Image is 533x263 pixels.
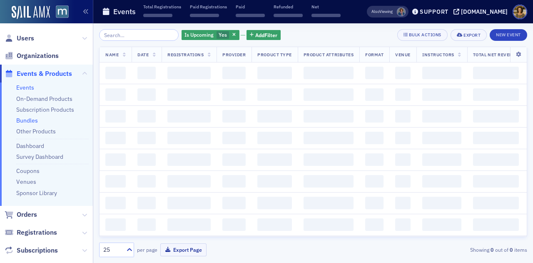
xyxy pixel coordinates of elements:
[473,175,519,188] span: ‌
[365,175,384,188] span: ‌
[16,167,40,175] a: Coupons
[222,110,246,123] span: ‌
[16,178,36,185] a: Venues
[397,8,406,16] span: Chris Dougherty
[5,69,72,78] a: Events & Products
[461,8,508,15] div: [DOMAIN_NAME]
[395,197,411,209] span: ‌
[473,110,519,123] span: ‌
[137,67,156,79] span: ‌
[422,153,461,166] span: ‌
[247,30,281,40] button: AddFilter
[105,110,126,123] span: ‌
[409,33,441,37] div: Bulk Actions
[5,246,58,255] a: Subscriptions
[274,14,303,17] span: ‌
[16,128,56,135] a: Other Products
[137,52,149,58] span: Date
[137,110,156,123] span: ‌
[422,88,461,101] span: ‌
[371,9,379,14] div: Also
[304,153,354,166] span: ‌
[304,218,354,231] span: ‌
[390,246,527,253] div: Showing out of items
[395,88,411,101] span: ‌
[137,246,157,253] label: per page
[395,132,411,144] span: ‌
[257,218,291,231] span: ‌
[257,175,291,188] span: ‌
[16,117,38,124] a: Bundles
[365,153,384,166] span: ‌
[219,31,227,38] span: Yes
[311,14,341,17] span: ‌
[304,175,354,188] span: ‌
[274,4,303,10] p: Refunded
[16,142,44,150] a: Dashboard
[167,110,211,123] span: ‌
[463,33,481,38] div: Export
[489,246,495,253] strong: 0
[167,175,211,188] span: ‌
[137,175,156,188] span: ‌
[236,14,265,17] span: ‌
[17,51,59,60] span: Organizations
[137,197,156,209] span: ‌
[422,67,461,79] span: ‌
[473,67,519,79] span: ‌
[473,88,519,101] span: ‌
[257,153,291,166] span: ‌
[167,132,211,144] span: ‌
[56,5,69,18] img: SailAMX
[167,52,204,58] span: Registrations
[395,218,411,231] span: ‌
[304,67,354,79] span: ‌
[99,29,179,41] input: Search…
[236,4,265,10] p: Paid
[365,67,384,79] span: ‌
[395,175,411,188] span: ‌
[304,52,354,58] span: Product Attributes
[17,210,37,219] span: Orders
[50,5,69,20] a: View Homepage
[222,153,246,166] span: ‌
[16,106,74,113] a: Subscription Products
[371,9,393,15] span: Viewing
[105,197,126,209] span: ‌
[422,110,461,123] span: ‌
[490,29,527,41] button: New Event
[5,210,37,219] a: Orders
[137,88,156,101] span: ‌
[257,197,291,209] span: ‌
[5,51,59,60] a: Organizations
[143,14,172,17] span: ‌
[137,218,156,231] span: ‌
[222,197,246,209] span: ‌
[184,31,214,38] span: Is Upcoming
[257,110,291,123] span: ‌
[103,245,122,254] div: 25
[143,4,181,10] p: Total Registrations
[397,29,448,41] button: Bulk Actions
[105,132,126,144] span: ‌
[422,132,461,144] span: ‌
[365,52,384,58] span: Format
[395,110,411,123] span: ‌
[473,218,519,231] span: ‌
[422,197,461,209] span: ‌
[16,84,34,91] a: Events
[222,132,246,144] span: ‌
[12,6,50,19] a: SailAMX
[490,30,527,38] a: New Event
[137,132,156,144] span: ‌
[365,132,384,144] span: ‌
[365,88,384,101] span: ‌
[311,4,341,10] p: Net
[257,52,291,58] span: Product Type
[473,52,519,58] span: Total Net Revenue
[105,52,119,58] span: Name
[190,4,227,10] p: Paid Registrations
[167,218,211,231] span: ‌
[222,88,246,101] span: ‌
[304,88,354,101] span: ‌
